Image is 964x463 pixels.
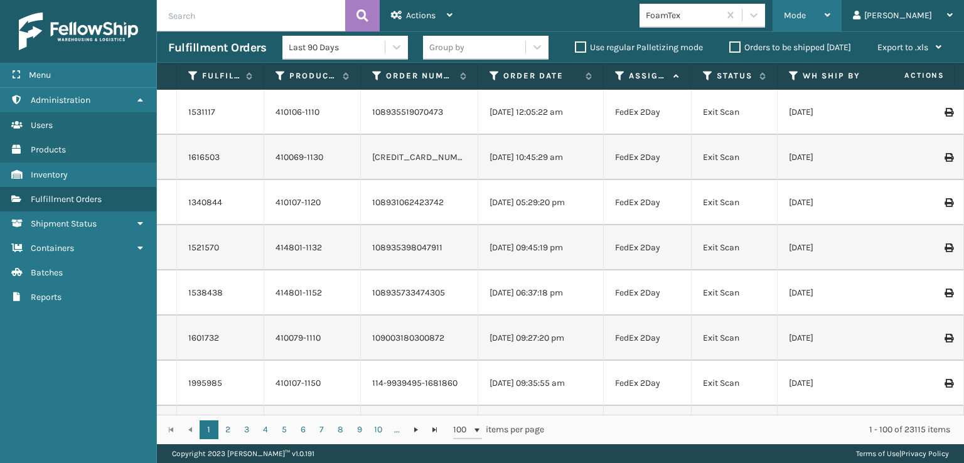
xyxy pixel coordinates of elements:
[945,379,952,388] i: Print Label
[172,444,314,463] p: Copyright 2023 [PERSON_NAME]™ v 1.0.191
[276,333,321,343] a: 410079-1110
[218,420,237,439] a: 2
[717,70,753,82] label: Status
[361,135,478,180] td: [CREDIT_CARD_NUMBER]
[361,406,478,451] td: 108931370259549
[478,316,604,361] td: [DATE] 09:27:20 pm
[256,420,275,439] a: 4
[188,242,219,254] a: 1521570
[275,420,294,439] a: 5
[803,70,879,82] label: WH Ship By Date
[289,41,386,54] div: Last 90 Days
[692,316,778,361] td: Exit Scan
[478,406,604,451] td: [DATE] 09:53:18 am
[289,70,336,82] label: Product SKU
[692,361,778,406] td: Exit Scan
[778,270,903,316] td: [DATE]
[945,108,952,117] i: Print Label
[784,10,806,21] span: Mode
[562,423,950,436] div: 1 - 100 of 23115 items
[692,225,778,270] td: Exit Scan
[575,42,703,53] label: Use regular Palletizing mode
[361,90,478,135] td: 108935519070473
[429,41,464,54] div: Group by
[276,197,321,208] a: 410107-1120
[276,107,319,117] a: 410106-1110
[386,70,454,82] label: Order Number
[503,70,579,82] label: Order Date
[406,10,436,21] span: Actions
[369,420,388,439] a: 10
[478,270,604,316] td: [DATE] 06:37:18 pm
[778,406,903,451] td: [DATE]
[361,316,478,361] td: 109003180300872
[901,449,949,458] a: Privacy Policy
[31,194,102,205] span: Fulfillment Orders
[331,420,350,439] a: 8
[31,95,90,105] span: Administration
[31,267,63,278] span: Batches
[361,270,478,316] td: 108935733474305
[29,70,51,80] span: Menu
[856,449,899,458] a: Terms of Use
[430,425,440,435] span: Go to the last page
[453,420,545,439] span: items per page
[478,180,604,225] td: [DATE] 05:29:20 pm
[478,225,604,270] td: [DATE] 09:45:19 pm
[276,242,322,253] a: 414801-1132
[237,420,256,439] a: 3
[778,180,903,225] td: [DATE]
[692,270,778,316] td: Exit Scan
[778,90,903,135] td: [DATE]
[604,180,692,225] td: FedEx 2Day
[692,135,778,180] td: Exit Scan
[188,287,223,299] a: 1538438
[856,444,949,463] div: |
[407,420,426,439] a: Go to the next page
[276,152,323,162] a: 410069-1130
[604,406,692,451] td: FedEx 2Day
[945,289,952,297] i: Print Label
[945,243,952,252] i: Print Label
[478,90,604,135] td: [DATE] 12:05:22 am
[188,332,219,344] a: 1601732
[478,135,604,180] td: [DATE] 10:45:29 am
[188,377,222,390] a: 1995985
[945,334,952,343] i: Print Label
[865,65,952,86] span: Actions
[604,90,692,135] td: FedEx 2Day
[361,225,478,270] td: 108935398047911
[692,90,778,135] td: Exit Scan
[350,420,369,439] a: 9
[604,316,692,361] td: FedEx 2Day
[877,42,928,53] span: Export to .xls
[478,361,604,406] td: [DATE] 09:35:55 am
[188,196,222,209] a: 1340844
[778,361,903,406] td: [DATE]
[945,153,952,162] i: Print Label
[945,198,952,207] i: Print Label
[361,361,478,406] td: 114-9939495-1681860
[361,180,478,225] td: 108931062423742
[31,120,53,130] span: Users
[692,180,778,225] td: Exit Scan
[646,9,720,22] div: FoamTex
[629,70,667,82] label: Assigned Carrier Service
[276,287,322,298] a: 414801-1152
[31,218,97,229] span: Shipment Status
[388,420,407,439] a: ...
[692,406,778,451] td: Exit Scan
[31,144,66,155] span: Products
[313,420,331,439] a: 7
[778,316,903,361] td: [DATE]
[202,70,240,82] label: Fulfillment Order Id
[729,42,851,53] label: Orders to be shipped [DATE]
[604,361,692,406] td: FedEx 2Day
[31,243,74,253] span: Containers
[188,151,220,164] a: 1616503
[294,420,313,439] a: 6
[31,292,62,302] span: Reports
[200,420,218,439] a: 1
[188,106,215,119] a: 1531117
[411,425,421,435] span: Go to the next page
